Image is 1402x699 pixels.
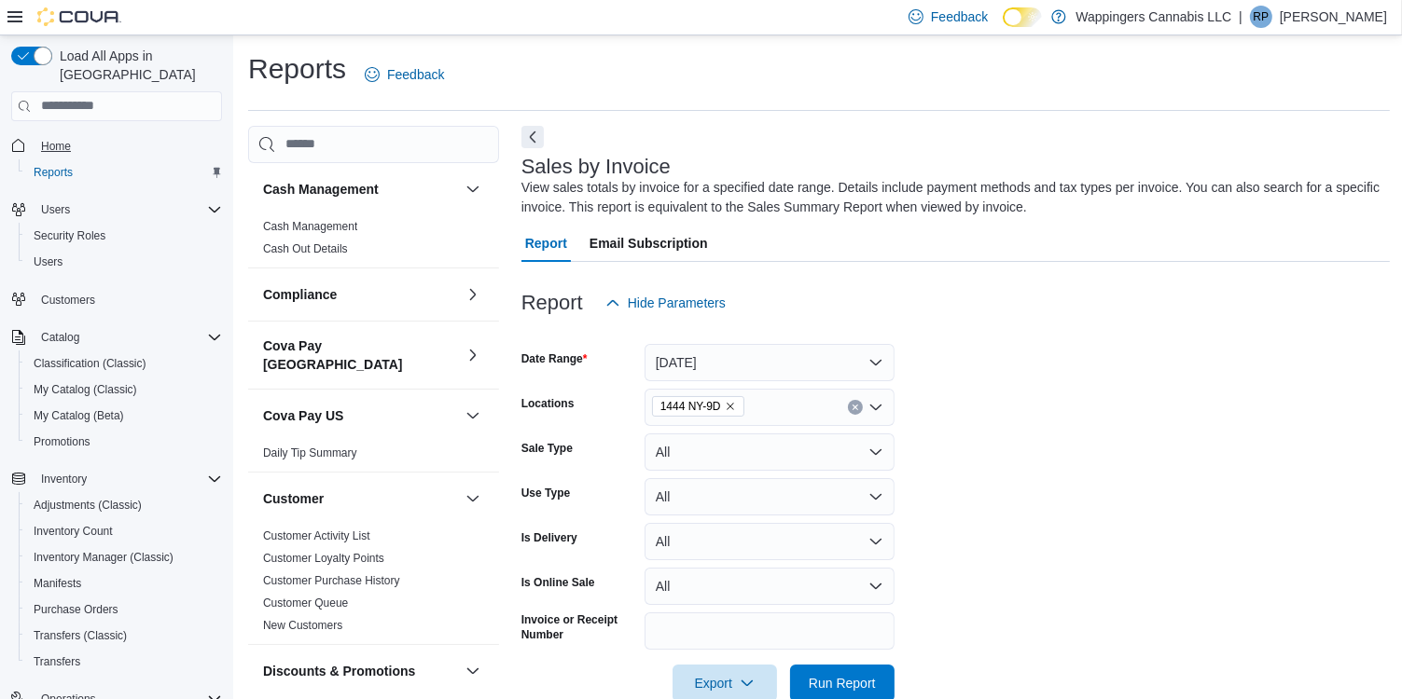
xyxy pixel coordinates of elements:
[34,576,81,591] span: Manifests
[19,159,229,185] button: Reports
[462,178,484,200] button: Cash Management
[19,596,229,623] button: Purchase Orders
[263,552,384,565] a: Customer Loyalty Points
[26,251,222,273] span: Users
[34,326,87,349] button: Catalog
[263,619,342,632] a: New Customers
[263,446,357,459] a: Daily Tip Summary
[34,602,118,617] span: Purchase Orders
[263,220,357,233] a: Cash Management
[37,7,121,26] img: Cova
[263,406,458,425] button: Cova Pay US
[387,65,444,84] span: Feedback
[41,202,70,217] span: Users
[263,241,348,256] span: Cash Out Details
[1254,6,1270,28] span: RP
[26,251,70,273] a: Users
[1076,6,1231,28] p: Wappingers Cannabis LLC
[26,378,222,401] span: My Catalog (Classic)
[19,623,229,649] button: Transfers (Classic)
[19,403,229,429] button: My Catalog (Beta)
[26,598,126,621] a: Purchase Orders
[263,551,384,566] span: Customer Loyalty Points
[357,56,451,93] a: Feedback
[263,219,357,234] span: Cash Management
[263,573,400,588] span: Customer Purchase History
[34,468,222,490] span: Inventory
[34,135,78,158] a: Home
[41,330,79,345] span: Catalog
[34,356,146,371] span: Classification (Classic)
[248,215,499,267] div: Cash Management
[26,352,222,375] span: Classification (Classic)
[263,285,337,304] h3: Compliance
[26,404,132,427] a: My Catalog (Beta)
[263,528,370,543] span: Customer Activity List
[645,478,895,515] button: All
[26,520,222,542] span: Inventory Count
[263,596,348,610] a: Customer Queue
[4,132,229,159] button: Home
[41,293,95,308] span: Customers
[462,660,484,682] button: Discounts & Promotions
[263,336,458,374] button: Cova Pay [GEOGRAPHIC_DATA]
[462,404,484,427] button: Cova Pay US
[645,523,895,560] button: All
[263,489,458,508] button: Customer
[652,396,744,417] span: 1444 NY-9D
[34,550,174,565] span: Inventory Manager (Classic)
[26,494,149,516] a: Adjustments (Classic)
[931,7,988,26] span: Feedback
[645,344,895,381] button: [DATE]
[26,494,222,516] span: Adjustments (Classic)
[868,400,883,415] button: Open list of options
[19,492,229,518] button: Adjustments (Classic)
[34,228,105,243] span: Security Roles
[521,575,595,590] label: Is Online Sale
[525,225,567,262] span: Report
[1280,6,1387,28] p: [PERSON_NAME]
[521,612,637,642] label: Invoice or Receipt Number
[462,283,484,306] button: Compliance
[4,466,229,492] button: Inventory
[263,406,343,425] h3: Cova Pay US
[590,225,708,262] span: Email Subscription
[34,654,80,669] span: Transfers
[26,378,145,401] a: My Catalog (Classic)
[462,344,484,366] button: Cova Pay [GEOGRAPHIC_DATA]
[26,161,80,184] a: Reports
[248,50,346,88] h1: Reports
[34,326,222,349] span: Catalog
[263,285,458,304] button: Compliance
[26,651,222,673] span: Transfers
[598,284,733,322] button: Hide Parameters
[26,598,222,621] span: Purchase Orders
[521,486,570,500] label: Use Type
[34,468,94,490] button: Inventory
[41,472,87,487] span: Inventory
[34,288,222,311] span: Customers
[19,377,229,403] button: My Catalog (Classic)
[19,223,229,249] button: Security Roles
[848,400,863,415] button: Clear input
[263,489,324,508] h3: Customer
[521,441,573,456] label: Sale Type
[34,289,103,311] a: Customers
[521,126,544,148] button: Next
[26,404,222,427] span: My Catalog (Beta)
[34,254,62,269] span: Users
[263,180,458,199] button: Cash Management
[521,178,1381,217] div: View sales totals by invoice for a specified date range. Details include payment methods and tax ...
[34,382,137,397] span: My Catalog (Classic)
[521,351,588,366] label: Date Range
[645,433,895,471] button: All
[660,397,721,416] span: 1444 NY-9D
[26,651,88,673] a: Transfers
[263,596,348,610] span: Customer Queue
[263,618,342,633] span: New Customers
[19,649,229,675] button: Transfers
[628,294,726,312] span: Hide Parameters
[26,352,154,375] a: Classification (Classic)
[521,156,671,178] h3: Sales by Invoice
[19,429,229,455] button: Promotions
